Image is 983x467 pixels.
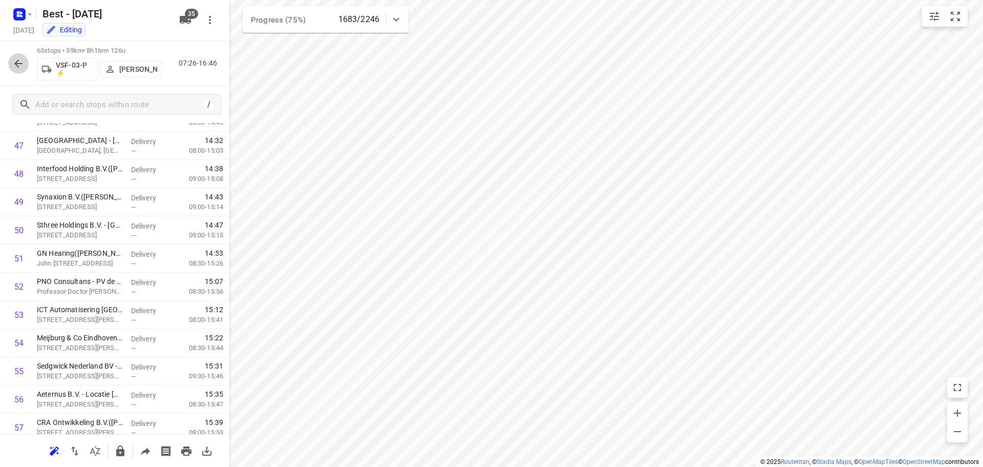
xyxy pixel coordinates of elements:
p: 08:30-15:47 [173,399,223,410]
a: Routetitan [781,458,809,465]
span: Sort by time window [85,445,105,455]
p: Eindhoven Station, Eindhoven [37,146,123,156]
p: Delivery [131,136,169,147]
p: 09:00-15:08 [173,174,223,184]
div: 50 [14,226,24,235]
p: Kennedyplein 224, Eindhoven [37,174,123,184]
p: ICT Automatisering Eindhoven(Marion van Rooij) [37,304,123,315]
p: Delivery [131,362,169,372]
span: 15:12 [205,304,223,315]
p: Kennedyplein 101, Eindhoven [37,202,123,212]
p: 09:00-15:15 [173,230,223,240]
button: [PERSON_NAME] [100,61,162,77]
p: CRA Ontwikkeling B.V.(Michelle Goes) [37,417,123,428]
p: Professor Doctor Dorgelolaan 14, Eindhoven [37,287,123,297]
h5: Best - [DATE] [38,6,171,22]
p: Sthree Holdings B.V. - Eindhoven(Lotte Scalora) [37,220,123,230]
span: 35 [185,9,198,19]
p: Meijburg & Co Eindhoven(Lotte Bouwmans) [37,333,123,343]
button: 35 [175,10,196,30]
p: Professor Doctor Dorgelolaan 30d, Eindhoven [37,343,123,353]
p: Kennedyplein 101, Eindhoven [37,230,123,240]
p: Professor Doctor Dorgelolaan 30, Eindhoven [37,315,123,325]
div: 52 [14,282,24,292]
p: Delivery [131,165,169,175]
span: 15:35 [205,389,223,399]
div: small contained button group [922,6,968,27]
p: Interfood Holding B.V.(Hanneke Habets) [37,164,123,174]
span: 14:32 [205,135,223,146]
p: 09:00-15:14 [173,202,223,212]
div: 57 [14,423,24,433]
p: 08:00-15:03 [173,146,223,156]
span: 14:53 [205,248,223,258]
span: 15:07 [205,276,223,287]
p: John [STREET_ADDRESS] [37,258,123,269]
p: Professor Doctor Dorgelolaan 30, Eindhoven [37,428,123,438]
span: — [131,260,136,268]
div: 56 [14,395,24,404]
span: 15:31 [205,361,223,371]
div: 47 [14,141,24,151]
p: [PERSON_NAME] [119,65,157,73]
p: 63 stops • 59km • 8h16m • 126u [37,46,162,56]
p: GN Hearing([PERSON_NAME]) [37,248,123,258]
p: Delivery [131,277,169,288]
div: 55 [14,367,24,376]
p: 1683/2246 [338,13,379,26]
span: — [131,429,136,437]
p: Delivery [131,306,169,316]
p: Delivery [131,221,169,231]
p: 08:30-15:56 [173,287,223,297]
div: 54 [14,338,24,348]
span: — [131,401,136,409]
p: Sedgwick Nederland BV - Eindhoven(Monique Bruijstens) [37,361,123,371]
span: 14:47 [205,220,223,230]
p: NS Station - Eindhoven(Nancy Goossens) [37,135,123,146]
a: OpenMapTiles [859,458,898,465]
p: 08:00-15:41 [173,315,223,325]
p: Professor Doctor Dorgelolaan 30, Eindhoven [37,399,123,410]
div: Progress (75%)1683/2246 [243,6,409,33]
span: — [131,373,136,380]
p: Delivery [131,334,169,344]
p: 08:30-15:26 [173,258,223,269]
span: Reoptimize route [44,445,65,455]
p: Delivery [131,418,169,429]
p: Delivery [131,249,169,259]
span: — [131,204,136,211]
p: Delivery [131,193,169,203]
input: Add or search stops within route [35,97,203,113]
div: 48 [14,169,24,179]
div: 51 [14,254,24,263]
p: 08:30-15:44 [173,343,223,353]
div: 49 [14,197,24,207]
p: 09:30-15:46 [173,371,223,381]
span: — [131,288,136,296]
span: — [131,232,136,239]
div: / [203,99,215,110]
a: Stadia Maps [817,458,851,465]
span: Download route [197,445,217,455]
p: 08:00-15:53 [173,428,223,438]
a: OpenStreetMap [903,458,945,465]
span: — [131,175,136,183]
p: PNO Consultans - PV de IJzeren Pinokkio's(Jesse voets) [37,276,123,287]
span: — [131,147,136,155]
button: Fit zoom [945,6,966,27]
div: 53 [14,310,24,320]
span: 14:38 [205,164,223,174]
p: VSF-03-P ⚡ [56,61,94,77]
button: VSF-03-P ⚡ [37,58,98,80]
span: — [131,316,136,324]
p: Synaxion B.V.(Niek Janssen) [37,192,123,202]
button: Lock route [110,441,131,461]
div: You are currently in edit mode. [46,25,82,35]
p: Professor Doctor Dorgelolaan 30, Eindhoven [37,371,123,381]
h5: [DATE] [9,24,38,36]
p: Aeternus B.V. - Locatie Eindhoven(Lianne Geurts) [37,389,123,399]
span: Print shipping labels [156,445,176,455]
p: 07:26-16:46 [179,58,221,69]
span: Share route [135,445,156,455]
span: Progress (75%) [251,15,306,25]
